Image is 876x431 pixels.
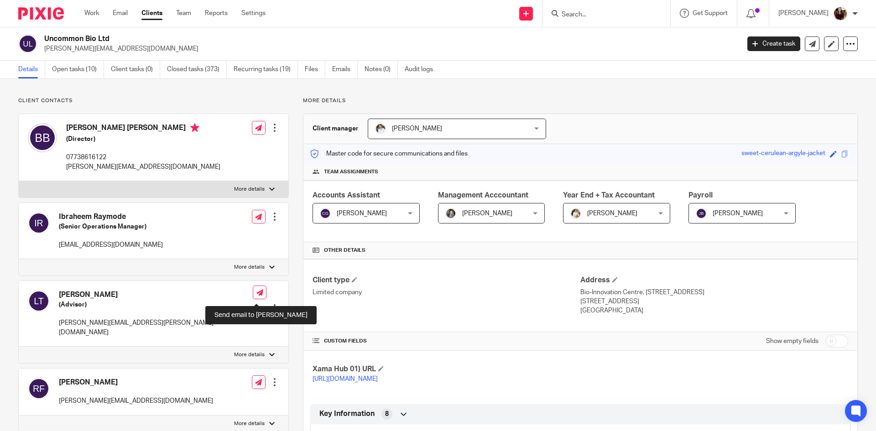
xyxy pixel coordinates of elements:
[319,409,375,419] span: Key Information
[234,264,265,271] p: More details
[324,247,365,254] span: Other details
[580,288,848,297] p: Bio-Innovation Centre, [STREET_ADDRESS]
[59,212,163,222] h4: Ibraheem Raymode
[405,61,440,78] a: Audit logs
[44,34,596,44] h2: Uncommon Bio Ltd
[66,153,220,162] p: 07738616122
[688,192,713,199] span: Payroll
[563,192,655,199] span: Year End + Tax Accountant
[28,212,50,234] img: svg%3E
[561,11,643,19] input: Search
[313,338,580,345] h4: CUSTOM FIELDS
[18,7,64,20] img: Pixie
[741,149,825,159] div: sweet-cerulean-argyle-jacket
[59,396,213,405] p: [PERSON_NAME][EMAIL_ADDRESS][DOMAIN_NAME]
[59,318,253,337] p: [PERSON_NAME][EMAIL_ADDRESS][PERSON_NAME][DOMAIN_NAME]
[44,44,734,53] p: [PERSON_NAME][EMAIL_ADDRESS][DOMAIN_NAME]
[570,208,581,219] img: Kayleigh%20Henson.jpeg
[52,61,104,78] a: Open tasks (10)
[310,149,468,158] p: Master code for secure communications and files
[778,9,829,18] p: [PERSON_NAME]
[365,61,398,78] a: Notes (0)
[176,9,191,18] a: Team
[324,168,378,176] span: Team assignments
[141,9,162,18] a: Clients
[332,61,358,78] a: Emails
[59,240,163,249] p: [EMAIL_ADDRESS][DOMAIN_NAME]
[59,378,213,387] h4: [PERSON_NAME]
[59,290,253,300] h4: [PERSON_NAME]
[766,337,819,346] label: Show empty fields
[234,61,298,78] a: Recurring tasks (19)
[445,208,456,219] img: 1530183611242%20(1).jpg
[713,210,763,217] span: [PERSON_NAME]
[28,123,57,152] img: svg%3E
[580,297,848,306] p: [STREET_ADDRESS]
[18,61,45,78] a: Details
[375,123,386,134] img: sarah-royle.jpg
[59,222,163,231] h5: (Senior Operations Manager)
[438,192,528,199] span: Management Acccountant
[580,306,848,315] p: [GEOGRAPHIC_DATA]
[313,364,580,374] h4: Xama Hub 01) URL
[696,208,707,219] img: svg%3E
[462,210,512,217] span: [PERSON_NAME]
[587,210,637,217] span: [PERSON_NAME]
[66,162,220,171] p: [PERSON_NAME][EMAIL_ADDRESS][DOMAIN_NAME]
[28,378,50,400] img: svg%3E
[693,10,728,16] span: Get Support
[337,210,387,217] span: [PERSON_NAME]
[305,61,325,78] a: Files
[111,61,160,78] a: Client tasks (0)
[313,192,380,199] span: Accounts Assistant
[28,290,50,312] img: svg%3E
[234,420,265,427] p: More details
[385,410,389,419] span: 8
[313,288,580,297] p: Limited company
[66,135,220,144] h5: (Director)
[747,36,800,51] a: Create task
[84,9,99,18] a: Work
[234,351,265,358] p: More details
[313,275,580,285] h4: Client type
[580,275,848,285] h4: Address
[313,124,359,133] h3: Client manager
[241,9,266,18] a: Settings
[234,186,265,193] p: More details
[313,376,378,382] a: [URL][DOMAIN_NAME]
[303,97,858,104] p: More details
[113,9,128,18] a: Email
[167,61,227,78] a: Closed tasks (373)
[59,300,253,309] h5: (Advisor)
[392,125,442,132] span: [PERSON_NAME]
[66,123,220,135] h4: [PERSON_NAME] [PERSON_NAME]
[18,34,37,53] img: svg%3E
[833,6,848,21] img: MaxAcc_Sep21_ElliDeanPhoto_030.jpg
[320,208,331,219] img: svg%3E
[190,123,199,132] i: Primary
[205,9,228,18] a: Reports
[18,97,289,104] p: Client contacts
